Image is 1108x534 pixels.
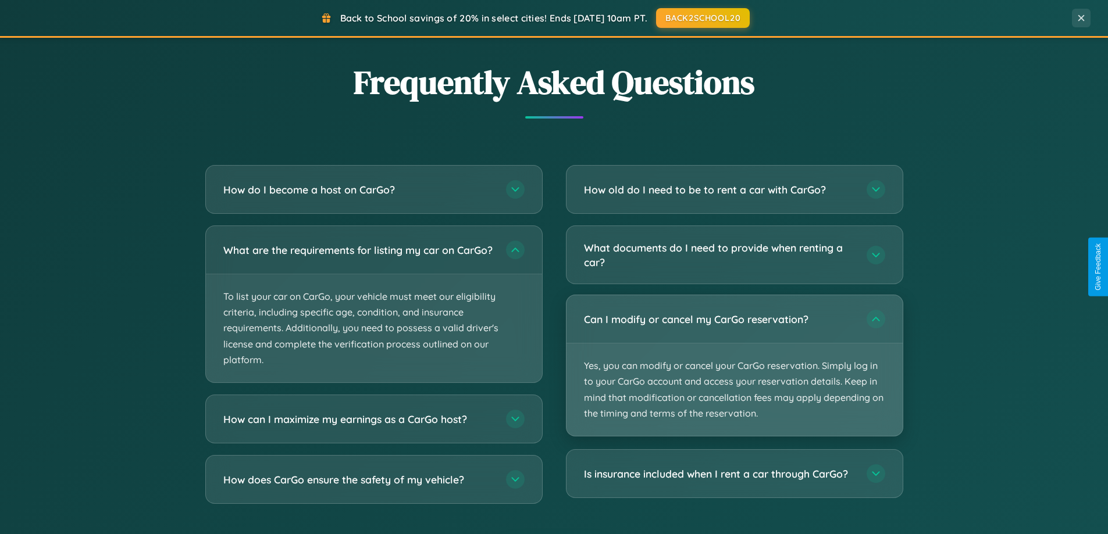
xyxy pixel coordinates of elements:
[584,312,855,327] h3: Can I modify or cancel my CarGo reservation?
[206,274,542,382] p: To list your car on CarGo, your vehicle must meet our eligibility criteria, including specific ag...
[223,182,494,197] h3: How do I become a host on CarGo?
[340,12,647,24] span: Back to School savings of 20% in select cities! Ends [DATE] 10am PT.
[205,60,903,105] h2: Frequently Asked Questions
[1094,243,1102,291] div: Give Feedback
[584,467,855,481] h3: Is insurance included when I rent a car through CarGo?
[567,343,903,436] p: Yes, you can modify or cancel your CarGo reservation. Simply log in to your CarGo account and acc...
[584,182,855,197] h3: How old do I need to be to rent a car with CarGo?
[223,243,494,257] h3: What are the requirements for listing my car on CarGo?
[223,472,494,487] h3: How does CarGo ensure the safety of my vehicle?
[656,8,750,28] button: BACK2SCHOOL20
[223,412,494,427] h3: How can I maximize my earnings as a CarGo host?
[584,241,855,269] h3: What documents do I need to provide when renting a car?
